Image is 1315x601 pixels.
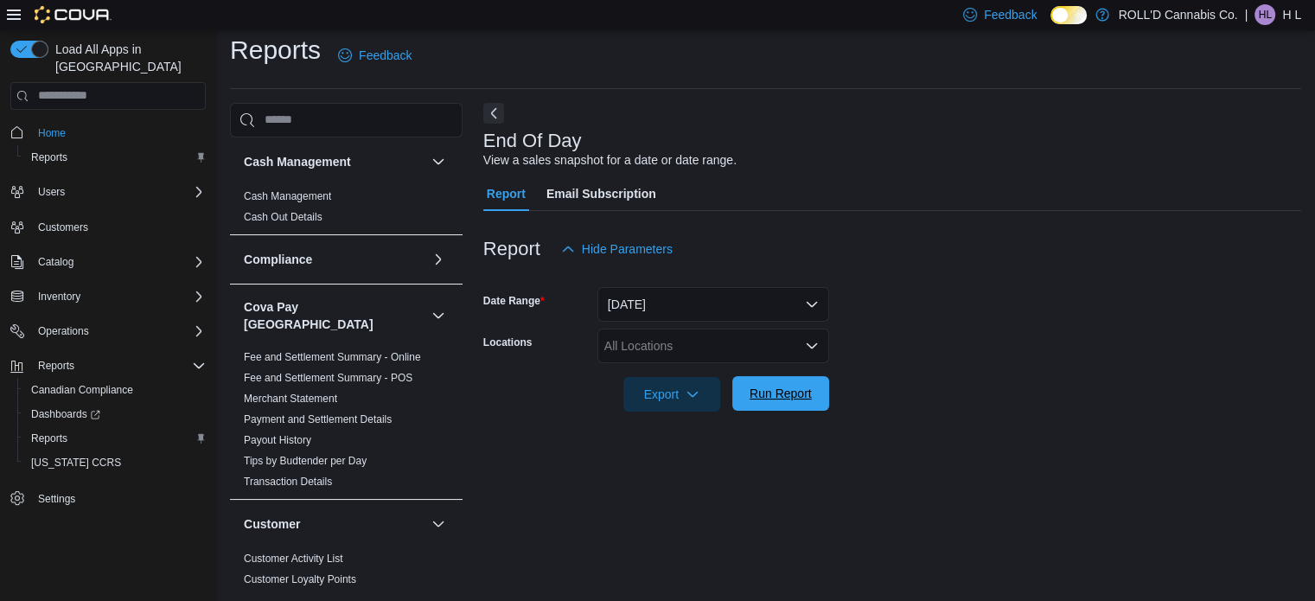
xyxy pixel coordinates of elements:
[244,553,343,565] a: Customer Activity List
[48,41,206,75] span: Load All Apps in [GEOGRAPHIC_DATA]
[3,214,213,240] button: Customers
[31,487,206,508] span: Settings
[24,147,74,168] a: Reports
[31,182,72,202] button: Users
[805,339,819,353] button: Open list of options
[38,255,73,269] span: Catalog
[244,153,351,170] h3: Cash Management
[3,180,213,204] button: Users
[31,286,87,307] button: Inventory
[3,250,213,274] button: Catalog
[244,573,356,585] a: Customer Loyalty Points
[750,385,812,402] span: Run Report
[244,572,356,586] span: Customer Loyalty Points
[244,392,337,406] span: Merchant Statement
[17,426,213,451] button: Reports
[31,355,81,376] button: Reports
[31,383,133,397] span: Canadian Compliance
[230,33,321,67] h1: Reports
[31,321,96,342] button: Operations
[244,433,311,447] span: Payout History
[31,123,73,144] a: Home
[3,285,213,309] button: Inventory
[24,428,206,449] span: Reports
[244,351,421,363] a: Fee and Settlement Summary - Online
[1050,6,1087,24] input: Dark Mode
[244,210,322,224] span: Cash Out Details
[1245,4,1248,25] p: |
[38,126,66,140] span: Home
[634,377,710,412] span: Export
[244,372,412,384] a: Fee and Settlement Summary - POS
[244,211,322,223] a: Cash Out Details
[3,319,213,343] button: Operations
[546,176,656,211] span: Email Subscription
[984,6,1037,23] span: Feedback
[732,376,829,411] button: Run Report
[597,287,829,322] button: [DATE]
[244,515,300,533] h3: Customer
[31,217,95,238] a: Customers
[244,393,337,405] a: Merchant Statement
[483,103,504,124] button: Next
[3,485,213,510] button: Settings
[359,47,412,64] span: Feedback
[244,298,425,333] h3: Cova Pay [GEOGRAPHIC_DATA]
[31,122,206,144] span: Home
[31,182,206,202] span: Users
[244,350,421,364] span: Fee and Settlement Summary - Online
[24,452,206,473] span: Washington CCRS
[31,355,206,376] span: Reports
[31,252,206,272] span: Catalog
[244,251,425,268] button: Compliance
[31,407,100,421] span: Dashboards
[483,131,582,151] h3: End Of Day
[487,176,526,211] span: Report
[244,251,312,268] h3: Compliance
[244,189,331,203] span: Cash Management
[1050,24,1051,25] span: Dark Mode
[31,321,206,342] span: Operations
[3,354,213,378] button: Reports
[31,489,82,509] a: Settings
[554,232,680,266] button: Hide Parameters
[24,380,140,400] a: Canadian Compliance
[38,185,65,199] span: Users
[244,434,311,446] a: Payout History
[1282,4,1301,25] p: H L
[244,371,412,385] span: Fee and Settlement Summary - POS
[428,305,449,326] button: Cova Pay [GEOGRAPHIC_DATA]
[483,151,737,169] div: View a sales snapshot for a date or date range.
[428,151,449,172] button: Cash Management
[244,153,425,170] button: Cash Management
[244,475,332,489] span: Transaction Details
[38,492,75,506] span: Settings
[38,290,80,304] span: Inventory
[24,428,74,449] a: Reports
[483,336,533,349] label: Locations
[24,404,107,425] a: Dashboards
[10,113,206,556] nav: Complex example
[244,413,392,425] a: Payment and Settlement Details
[244,476,332,488] a: Transaction Details
[24,404,206,425] span: Dashboards
[24,452,128,473] a: [US_STATE] CCRS
[1118,4,1237,25] p: ROLL'D Cannabis Co.
[24,380,206,400] span: Canadian Compliance
[31,150,67,164] span: Reports
[17,451,213,475] button: [US_STATE] CCRS
[31,432,67,445] span: Reports
[31,252,80,272] button: Catalog
[244,190,331,202] a: Cash Management
[24,147,206,168] span: Reports
[38,324,89,338] span: Operations
[483,294,545,308] label: Date Range
[31,216,206,238] span: Customers
[244,455,367,467] a: Tips by Budtender per Day
[230,347,463,499] div: Cova Pay [GEOGRAPHIC_DATA]
[244,412,392,426] span: Payment and Settlement Details
[35,6,112,23] img: Cova
[1254,4,1275,25] div: H L
[17,145,213,169] button: Reports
